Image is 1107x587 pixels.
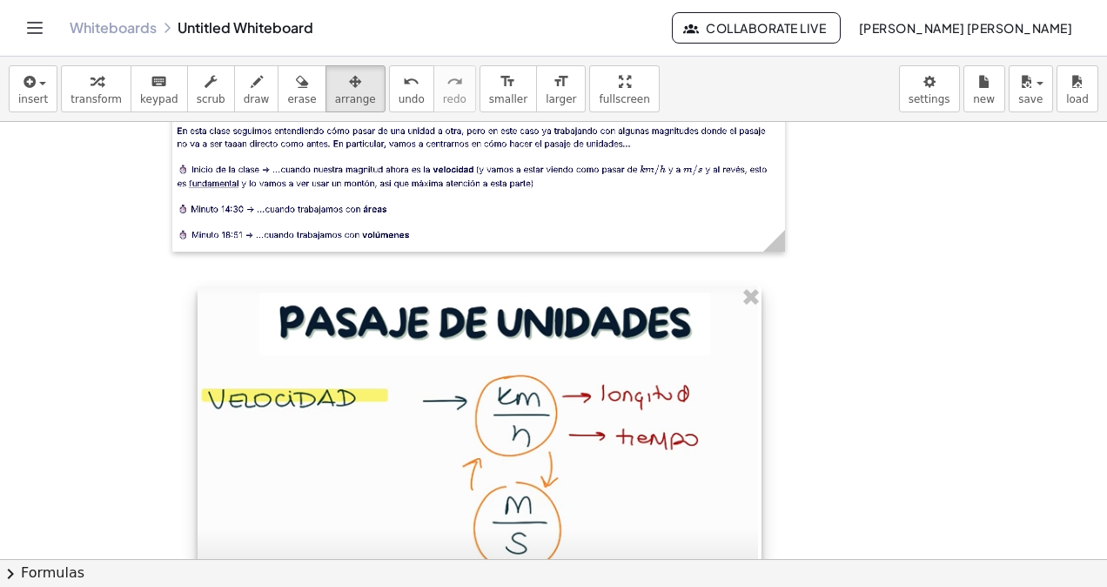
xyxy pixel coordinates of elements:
[197,93,225,105] span: scrub
[70,19,157,37] a: Whiteboards
[599,93,649,105] span: fullscreen
[244,93,270,105] span: draw
[546,93,576,105] span: larger
[389,65,434,112] button: undoundo
[234,65,279,112] button: draw
[1066,93,1089,105] span: load
[325,65,386,112] button: arrange
[21,14,49,42] button: Toggle navigation
[963,65,1005,112] button: new
[536,65,586,112] button: format_sizelarger
[9,65,57,112] button: insert
[187,65,235,112] button: scrub
[899,65,960,112] button: settings
[403,71,419,92] i: undo
[446,71,463,92] i: redo
[140,93,178,105] span: keypad
[844,12,1086,44] button: [PERSON_NAME] [PERSON_NAME]
[70,93,122,105] span: transform
[480,65,537,112] button: format_sizesmaller
[278,65,325,112] button: erase
[672,12,841,44] button: Collaborate Live
[553,71,569,92] i: format_size
[18,93,48,105] span: insert
[909,93,950,105] span: settings
[151,71,167,92] i: keyboard
[973,93,995,105] span: new
[1018,93,1043,105] span: save
[287,93,316,105] span: erase
[1057,65,1098,112] button: load
[131,65,188,112] button: keyboardkeypad
[443,93,466,105] span: redo
[858,20,1072,36] span: [PERSON_NAME] [PERSON_NAME]
[489,93,527,105] span: smaller
[61,65,131,112] button: transform
[399,93,425,105] span: undo
[1009,65,1053,112] button: save
[433,65,476,112] button: redoredo
[335,93,376,105] span: arrange
[589,65,659,112] button: fullscreen
[500,71,516,92] i: format_size
[687,20,826,36] span: Collaborate Live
